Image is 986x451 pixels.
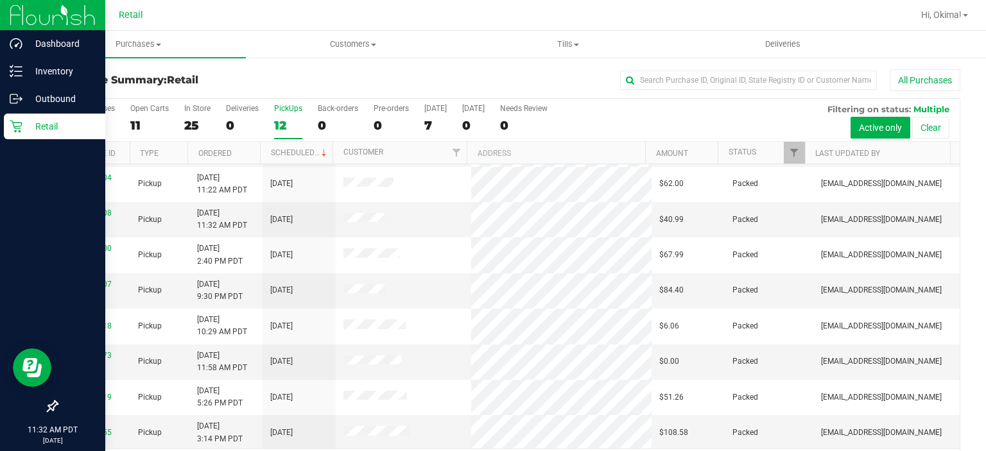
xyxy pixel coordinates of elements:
[424,104,447,113] div: [DATE]
[821,355,942,368] span: [EMAIL_ADDRESS][DOMAIN_NAME]
[130,118,169,133] div: 11
[197,278,243,303] span: [DATE] 9:30 PM PDT
[10,37,22,50] inline-svg: Dashboard
[198,149,232,158] a: Ordered
[197,420,243,445] span: [DATE] 3:14 PM PDT
[821,214,942,226] span: [EMAIL_ADDRESS][DOMAIN_NAME]
[675,31,890,58] a: Deliveries
[184,104,211,113] div: In Store
[140,149,159,158] a: Type
[226,104,259,113] div: Deliveries
[138,391,162,404] span: Pickup
[270,284,293,296] span: [DATE]
[732,427,758,439] span: Packed
[197,385,243,409] span: [DATE] 5:26 PM PDT
[620,71,877,90] input: Search Purchase ID, Original ID, State Registry ID or Customer Name...
[270,391,293,404] span: [DATE]
[22,36,99,51] p: Dashboard
[729,148,756,157] a: Status
[270,355,293,368] span: [DATE]
[732,249,758,261] span: Packed
[56,74,358,86] h3: Purchase Summary:
[138,355,162,368] span: Pickup
[31,31,246,58] a: Purchases
[462,118,485,133] div: 0
[821,427,942,439] span: [EMAIL_ADDRESS][DOMAIN_NAME]
[138,427,162,439] span: Pickup
[318,104,358,113] div: Back-orders
[10,92,22,105] inline-svg: Outbound
[659,214,684,226] span: $40.99
[500,104,548,113] div: Needs Review
[270,427,293,439] span: [DATE]
[138,320,162,332] span: Pickup
[912,117,949,139] button: Clear
[184,118,211,133] div: 25
[462,104,485,113] div: [DATE]
[31,38,246,50] span: Purchases
[270,249,293,261] span: [DATE]
[270,320,293,332] span: [DATE]
[274,118,302,133] div: 12
[13,348,51,387] iframe: Resource center
[197,243,243,267] span: [DATE] 2:40 PM PDT
[821,284,942,296] span: [EMAIL_ADDRESS][DOMAIN_NAME]
[659,355,679,368] span: $0.00
[197,172,247,196] span: [DATE] 11:22 AM PDT
[6,436,99,445] p: [DATE]
[656,149,688,158] a: Amount
[659,249,684,261] span: $67.99
[246,31,461,58] a: Customers
[343,148,383,157] a: Customer
[462,38,675,50] span: Tills
[827,104,911,114] span: Filtering on status:
[6,424,99,436] p: 11:32 AM PDT
[821,320,942,332] span: [EMAIL_ADDRESS][DOMAIN_NAME]
[318,118,358,133] div: 0
[732,178,758,190] span: Packed
[10,65,22,78] inline-svg: Inventory
[226,118,259,133] div: 0
[270,178,293,190] span: [DATE]
[821,178,942,190] span: [EMAIL_ADDRESS][DOMAIN_NAME]
[815,149,880,158] a: Last Updated By
[748,38,818,50] span: Deliveries
[461,31,676,58] a: Tills
[22,91,99,106] p: Outbound
[130,104,169,113] div: Open Carts
[274,104,302,113] div: PickUps
[732,214,758,226] span: Packed
[138,214,162,226] span: Pickup
[732,355,758,368] span: Packed
[271,148,329,157] a: Scheduled
[890,69,960,91] button: All Purchases
[246,38,460,50] span: Customers
[659,320,679,332] span: $6.06
[138,284,162,296] span: Pickup
[921,10,962,20] span: Hi, Okima!
[659,284,684,296] span: $84.40
[821,249,942,261] span: [EMAIL_ADDRESS][DOMAIN_NAME]
[913,104,949,114] span: Multiple
[197,314,247,338] span: [DATE] 10:29 AM PDT
[270,214,293,226] span: [DATE]
[821,391,942,404] span: [EMAIL_ADDRESS][DOMAIN_NAME]
[138,249,162,261] span: Pickup
[500,118,548,133] div: 0
[10,120,22,133] inline-svg: Retail
[197,207,247,232] span: [DATE] 11:32 AM PDT
[22,119,99,134] p: Retail
[119,10,143,21] span: Retail
[197,350,247,374] span: [DATE] 11:58 AM PDT
[732,391,758,404] span: Packed
[732,284,758,296] span: Packed
[138,178,162,190] span: Pickup
[22,64,99,79] p: Inventory
[424,118,447,133] div: 7
[167,74,198,86] span: Retail
[659,427,688,439] span: $108.58
[851,117,910,139] button: Active only
[784,142,805,164] a: Filter
[467,142,645,164] th: Address
[374,104,409,113] div: Pre-orders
